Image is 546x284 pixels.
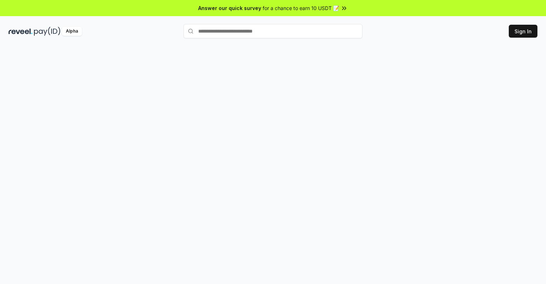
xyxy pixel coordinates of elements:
[9,27,33,36] img: reveel_dark
[34,27,60,36] img: pay_id
[198,4,261,12] span: Answer our quick survey
[263,4,339,12] span: for a chance to earn 10 USDT 📝
[509,25,537,38] button: Sign In
[62,27,82,36] div: Alpha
